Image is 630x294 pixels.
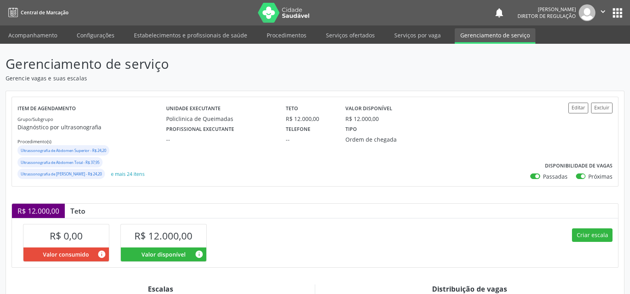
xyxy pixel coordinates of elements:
[518,13,576,19] span: Diretor de regulação
[543,172,568,181] label: Passadas
[166,123,234,135] label: Profissional executante
[65,206,91,215] div: Teto
[3,28,63,42] a: Acompanhamento
[286,135,334,144] div: --
[389,28,446,42] a: Serviços por vaga
[591,103,613,113] button: Excluir
[321,284,618,293] div: Distribuição de vagas
[572,228,613,242] button: Criar escala
[17,103,76,115] label: Item de agendamento
[21,148,106,153] small: Ultrassonografia de Abdomen Superior - R$ 24,20
[6,74,439,82] p: Gerencie vagas e suas escalas
[128,28,253,42] a: Estabelecimentos e profissionais de saúde
[166,135,274,144] div: --
[12,284,309,293] div: Escalas
[286,115,334,123] div: R$ 12.000,00
[345,135,424,144] div: Ordem de chegada
[17,116,53,122] small: Grupo/Subgrupo
[134,229,192,242] span: R$ 12.000,00
[579,4,595,21] img: img
[17,123,166,131] p: Diagnóstico por ultrasonografia
[286,103,298,115] label: Teto
[599,7,607,16] i: 
[611,6,624,20] button: apps
[166,103,221,115] label: Unidade executante
[21,160,99,165] small: Ultrassonografia de Abdomen Total - R$ 37,95
[43,250,89,259] span: Valor consumido
[595,4,611,21] button: 
[6,6,68,19] a: Central de Marcação
[50,229,83,242] span: R$ 0,00
[568,103,588,113] button: Editar
[21,171,102,177] small: Ultrassonografia de [PERSON_NAME] - R$ 24,20
[108,169,148,179] button: e mais 24 itens
[166,115,274,123] div: Policlinica de Queimadas
[12,204,65,218] div: R$ 12.000,00
[345,103,392,115] label: Valor disponível
[345,115,379,123] div: R$ 12.000,00
[286,123,310,135] label: Telefone
[71,28,120,42] a: Configurações
[320,28,380,42] a: Serviços ofertados
[6,54,439,74] p: Gerenciamento de serviço
[455,28,535,44] a: Gerenciamento de serviço
[494,7,505,18] button: notifications
[345,123,357,135] label: Tipo
[142,250,186,259] span: Valor disponível
[195,250,204,259] i: Valor disponível para agendamentos feitos para este serviço
[545,160,613,172] label: Disponibilidade de vagas
[21,9,68,16] span: Central de Marcação
[17,138,51,144] small: Procedimento(s)
[588,172,613,181] label: Próximas
[97,250,106,259] i: Valor consumido por agendamentos feitos para este serviço
[518,6,576,13] div: [PERSON_NAME]
[261,28,312,42] a: Procedimentos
